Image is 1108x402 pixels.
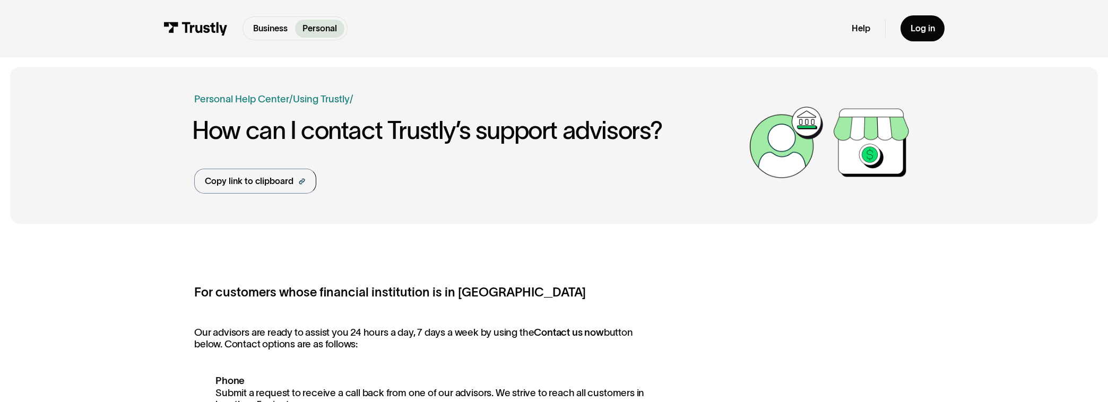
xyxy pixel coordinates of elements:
[289,92,293,107] div: /
[350,92,353,107] div: /
[246,20,295,38] a: Business
[911,23,935,34] div: Log in
[194,327,657,351] p: Our advisors are ready to assist you 24 hours a day, 7 days a week by using the button below. Con...
[205,174,293,188] div: Copy link to clipboard
[901,15,945,41] a: Log in
[194,92,289,107] a: Personal Help Center
[194,169,316,194] a: Copy link to clipboard
[295,20,344,38] a: Personal
[215,375,245,386] strong: Phone
[302,22,337,35] p: Personal
[534,327,603,338] strong: Contact us now
[253,22,288,35] p: Business
[852,23,870,34] a: Help
[163,22,228,36] img: Trustly Logo
[194,285,586,299] strong: For customers whose financial institution is in [GEOGRAPHIC_DATA]
[293,93,350,104] a: Using Trustly
[192,117,744,144] h1: How can I contact Trustly’s support advisors?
